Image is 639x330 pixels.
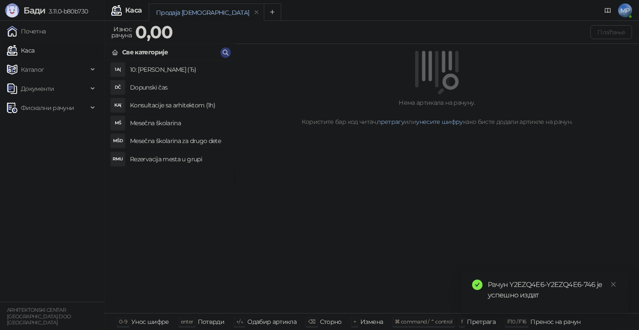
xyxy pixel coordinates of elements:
div: grid [105,61,234,313]
span: f [461,318,463,325]
div: Рачун Y2EZQ4E6-Y2EZQ4E6-746 је успешно издат [488,280,618,300]
small: ARHITEKTONSKI CENTAR [GEOGRAPHIC_DATA] DOO [GEOGRAPHIC_DATA] [7,307,71,326]
span: Фискални рачуни [21,99,74,117]
a: Close [609,280,618,289]
div: Пренос на рачун [530,316,580,327]
span: ⌫ [308,318,315,325]
span: enter [181,318,193,325]
h4: Dopunski čas [130,80,227,94]
h4: Rezervacija mesta u grupi [130,152,227,166]
span: check-circle [472,280,483,290]
div: Одабир артикла [247,316,296,327]
a: Почетна [7,23,46,40]
span: Каталог [21,61,44,78]
span: MP [618,3,632,17]
div: Сторно [320,316,342,327]
strong: 0,00 [135,21,173,43]
span: F10 / F16 [507,318,526,325]
button: remove [251,9,262,16]
div: Претрага [467,316,496,327]
h4: Mesečna školarina [130,116,227,130]
span: + [353,318,356,325]
span: close [610,281,616,287]
div: Све категорије [122,47,168,57]
button: Add tab [264,3,281,21]
div: Продаја [DEMOGRAPHIC_DATA] [156,8,249,17]
div: Нема артикала на рачуну. Користите бар код читач, или како бисте додали артикле на рачун. [245,98,629,127]
div: MŠD [111,134,125,148]
div: RMU [111,152,125,166]
img: Logo [5,3,19,17]
h4: Mesečna školarina za drugo dete [130,134,227,148]
a: Каса [7,42,34,59]
h4: 10: [PERSON_NAME] (Ђ) [130,63,227,77]
span: ↑/↓ [236,318,243,325]
div: MŠ [111,116,125,130]
span: Бади [23,5,45,16]
div: Каса [125,7,142,14]
a: Документација [601,3,615,17]
div: Унос шифре [131,316,169,327]
div: DČ [111,80,125,94]
div: 1А( [111,63,125,77]
h4: Konsultacije sa arhitektom (1h) [130,98,227,112]
button: Плаћање [590,25,632,39]
div: Измена [360,316,383,327]
span: ⌘ command / ⌃ control [395,318,453,325]
div: KA( [111,98,125,112]
a: претрагу [377,118,404,126]
a: унесите шифру [416,118,463,126]
div: Потврди [198,316,225,327]
span: Документи [21,80,54,97]
span: 0-9 [119,318,127,325]
div: Износ рачуна [110,23,133,41]
span: 3.11.0-b80b730 [45,7,88,15]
